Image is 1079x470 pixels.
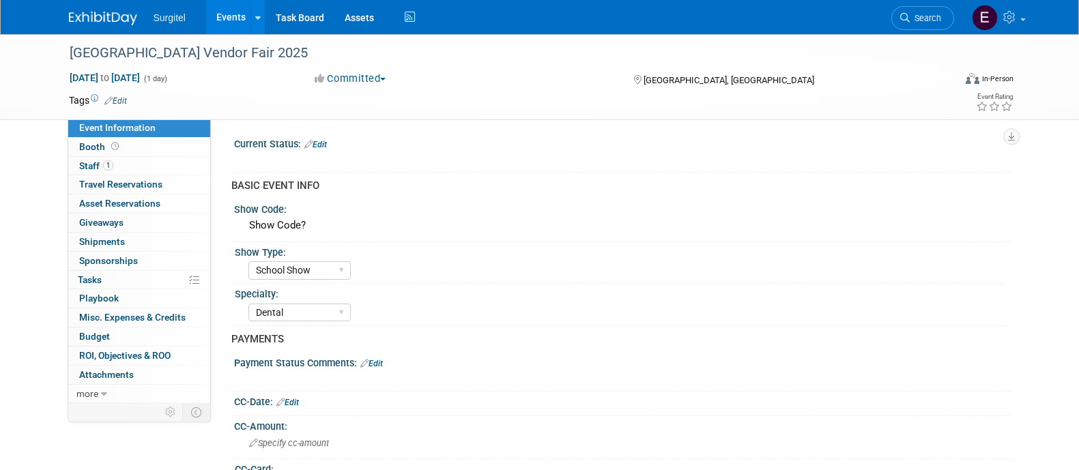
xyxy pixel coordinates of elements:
a: Search [891,6,954,30]
a: Booth [68,138,210,156]
span: Event Information [79,122,156,133]
div: PAYMENTS [231,332,1001,347]
div: Specialty: [235,284,1005,301]
td: Personalize Event Tab Strip [159,403,183,421]
span: Playbook [79,293,119,304]
a: Playbook [68,289,210,308]
span: Sponsorships [79,255,138,266]
a: Shipments [68,233,210,251]
div: In-Person [981,74,1013,84]
a: Sponsorships [68,252,210,270]
span: Attachments [79,369,134,380]
span: Asset Reservations [79,198,160,209]
div: CC-Amount: [234,416,1011,433]
span: Misc. Expenses & Credits [79,312,186,323]
img: ExhibitDay [69,12,137,25]
span: (1 day) [143,74,167,83]
div: Event Rating [976,93,1013,100]
a: Edit [360,359,383,368]
img: Event Coordinator [972,5,998,31]
a: Giveaways [68,214,210,232]
div: Payment Status Comments: [234,353,1011,370]
span: Booth [79,141,121,152]
div: [GEOGRAPHIC_DATA] Vendor Fair 2025 [65,41,934,65]
div: CC-Date: [234,392,1011,409]
div: Show Type: [235,242,1005,259]
span: more [76,388,98,399]
a: Attachments [68,366,210,384]
span: 1 [103,160,113,171]
a: Tasks [68,271,210,289]
a: Edit [304,140,327,149]
div: Event Format [874,71,1014,91]
a: Travel Reservations [68,175,210,194]
span: Budget [79,331,110,342]
span: Surgitel [154,12,186,23]
div: Current Status: [234,134,1011,151]
a: Edit [276,398,299,407]
span: to [98,72,111,83]
a: Budget [68,327,210,346]
button: Committed [310,72,391,86]
span: Travel Reservations [79,179,162,190]
span: [GEOGRAPHIC_DATA], [GEOGRAPHIC_DATA] [644,75,814,85]
span: Staff [79,160,113,171]
a: Event Information [68,119,210,137]
td: Toggle Event Tabs [182,403,210,421]
span: Booth not reserved yet [109,141,121,151]
a: Edit [104,96,127,106]
span: Shipments [79,236,125,247]
div: Show Code: [234,199,1011,216]
span: [DATE] [DATE] [69,72,141,84]
td: Tags [69,93,127,107]
span: ROI, Objectives & ROO [79,350,171,361]
a: Asset Reservations [68,194,210,213]
div: Show Code? [244,215,1001,236]
img: Format-Inperson.png [966,73,979,84]
a: Staff1 [68,157,210,175]
div: BASIC EVENT INFO [231,179,1001,193]
span: Giveaways [79,217,124,228]
a: Misc. Expenses & Credits [68,308,210,327]
a: ROI, Objectives & ROO [68,347,210,365]
span: Search [910,13,941,23]
span: Tasks [78,274,102,285]
a: more [68,385,210,403]
span: Specify cc-amount [249,438,329,448]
